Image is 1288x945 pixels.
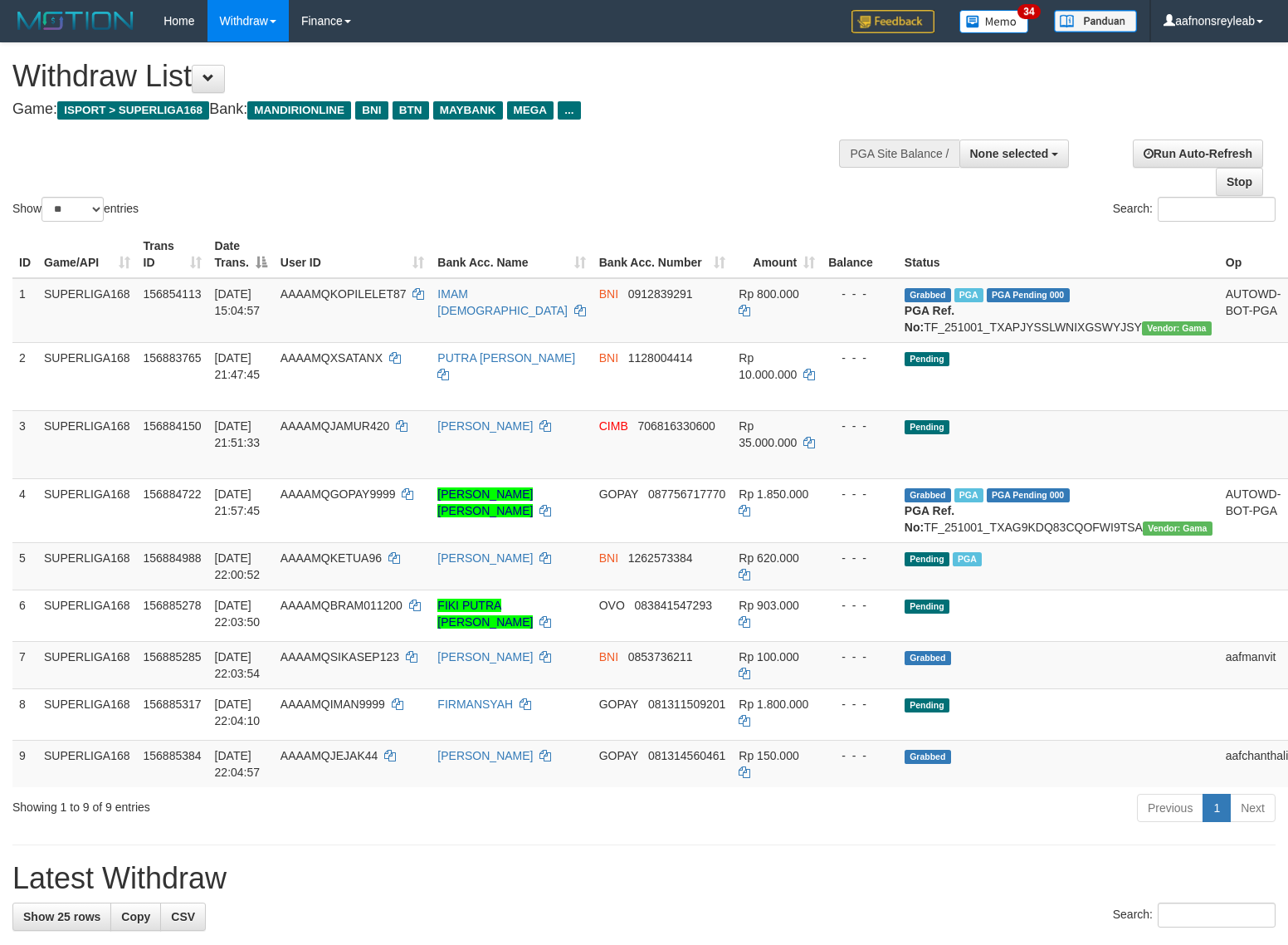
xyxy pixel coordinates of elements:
a: [PERSON_NAME] [PERSON_NAME] [437,487,533,517]
div: - - - [828,418,891,434]
span: Copy [121,910,150,923]
th: Status [898,231,1219,278]
img: MOTION_logo.png [12,8,139,33]
span: Rp 150.000 [739,749,798,762]
th: ID [12,231,37,278]
td: SUPERLIGA168 [37,641,137,688]
div: - - - [828,486,891,502]
td: SUPERLIGA168 [37,410,137,478]
a: IMAM [DEMOGRAPHIC_DATA] [437,287,568,317]
span: GOPAY [599,698,638,711]
b: PGA Ref. No: [905,504,954,534]
span: [DATE] 22:03:50 [215,599,261,629]
span: AAAAMQGOPAY9999 [281,487,396,501]
a: PUTRA [PERSON_NAME] [437,351,575,365]
span: Marked by aafphoenmanit [954,488,983,502]
span: MAYBANK [433,101,503,120]
th: Bank Acc. Number: activate to sort column ascending [593,231,733,278]
span: AAAAMQJAMUR420 [281,419,389,433]
button: None selected [959,140,1070,168]
span: Rp 10.000.000 [739,351,797,381]
span: 156885278 [144,599,202,612]
span: 156885317 [144,698,202,711]
span: Rp 1.800.000 [739,698,808,711]
input: Search: [1158,903,1276,928]
td: SUPERLIGA168 [37,590,137,641]
input: Search: [1158,197,1276,222]
span: Copy 087756717770 to clipboard [648,487,725,501]
span: Rp 800.000 [739,287,798,301]
span: Rp 903.000 [739,599,798,612]
span: AAAAMQKETUA96 [281,551,382,565]
td: SUPERLIGA168 [37,342,137,410]
th: Date Trans.: activate to sort column descending [208,231,274,278]
a: Run Auto-Refresh [1133,140,1263,168]
a: FIKI PUTRA [PERSON_NAME] [437,599,533,629]
label: Show entries [12,197,139,222]
td: 6 [12,590,37,641]
span: Copy 081311509201 to clipboard [648,698,725,711]
span: ISPORT > SUPERLIGA168 [57,101,209,120]
span: AAAAMQXSATANX [281,351,383,365]
span: 156885285 [144,650,202,663]
span: 34 [1017,4,1040,19]
h1: Withdraw List [12,60,842,93]
span: CSV [171,910,195,923]
th: Bank Acc. Name: activate to sort column ascending [431,231,592,278]
span: AAAAMQBRAM011200 [281,599,402,612]
td: SUPERLIGA168 [37,478,137,542]
span: Copy 1128004414 to clipboard [628,351,693,365]
span: Vendor URL: https://trx31.1velocity.biz [1143,521,1212,536]
span: BNI [599,551,618,565]
a: 1 [1203,794,1231,822]
a: [PERSON_NAME] [437,650,533,663]
span: 156884988 [144,551,202,565]
span: AAAAMQSIKASEP123 [281,650,399,663]
td: 2 [12,342,37,410]
td: TF_251001_TXAPJYSSLWNIXGSWYJSY [898,278,1219,343]
th: User ID: activate to sort column ascending [274,231,432,278]
span: AAAAMQIMAN9999 [281,698,385,711]
span: [DATE] 22:03:54 [215,650,261,680]
span: ... [558,101,580,120]
span: [DATE] 22:04:10 [215,698,261,727]
div: Showing 1 to 9 of 9 entries [12,792,524,815]
label: Search: [1113,197,1276,222]
span: 156885384 [144,749,202,762]
span: Copy 081314560461 to clipboard [648,749,725,762]
span: Copy 1262573384 to clipboard [628,551,693,565]
div: - - - [828,597,891,614]
span: [DATE] 15:04:57 [215,287,261,317]
span: Vendor URL: https://trx31.1velocity.biz [1142,321,1212,335]
img: Button%20Memo.svg [959,10,1029,33]
span: None selected [970,147,1049,160]
div: - - - [828,649,891,665]
span: Rp 1.850.000 [739,487,808,501]
span: Rp 620.000 [739,551,798,565]
a: [PERSON_NAME] [437,749,533,762]
td: TF_251001_TXAG9KDQ83CQOFWI9TSA [898,478,1219,542]
div: - - - [828,350,891,366]
span: Pending [905,352,949,366]
div: - - - [828,286,891,302]
a: Previous [1137,794,1203,822]
div: PGA Site Balance / [839,140,959,168]
td: SUPERLIGA168 [37,740,137,787]
img: Feedback.jpg [851,10,934,33]
th: Game/API: activate to sort column ascending [37,231,137,278]
a: Copy [110,903,161,931]
a: Next [1230,794,1276,822]
span: BNI [599,287,618,301]
span: Grabbed [905,288,951,302]
h1: Latest Withdraw [12,862,1276,895]
span: BNI [599,650,618,663]
span: Pending [905,420,949,434]
span: Copy 0853736211 to clipboard [628,650,693,663]
span: 156883765 [144,351,202,365]
td: SUPERLIGA168 [37,542,137,590]
td: SUPERLIGA168 [37,688,137,740]
span: Pending [905,600,949,614]
span: Rp 100.000 [739,650,798,663]
span: [DATE] 22:00:52 [215,551,261,581]
span: Grabbed [905,651,951,665]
